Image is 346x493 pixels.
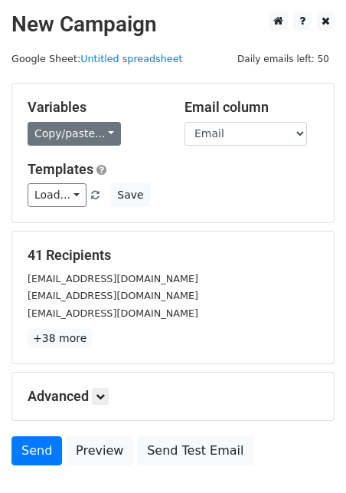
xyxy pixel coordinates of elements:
[66,436,133,465] a: Preview
[28,329,92,348] a: +38 more
[28,247,318,264] h5: 41 Recipients
[11,436,62,465] a: Send
[28,388,318,405] h5: Advanced
[28,99,162,116] h5: Variables
[28,183,86,207] a: Load...
[110,183,150,207] button: Save
[232,51,335,67] span: Daily emails left: 50
[11,53,183,64] small: Google Sheet:
[11,12,335,38] h2: New Campaign
[28,161,93,177] a: Templates
[269,419,346,493] iframe: Chat Widget
[137,436,253,465] a: Send Test Email
[80,53,182,64] a: Untitled spreadsheet
[28,273,198,284] small: [EMAIL_ADDRESS][DOMAIN_NAME]
[184,99,318,116] h5: Email column
[28,290,198,301] small: [EMAIL_ADDRESS][DOMAIN_NAME]
[232,53,335,64] a: Daily emails left: 50
[28,307,198,319] small: [EMAIL_ADDRESS][DOMAIN_NAME]
[28,122,121,146] a: Copy/paste...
